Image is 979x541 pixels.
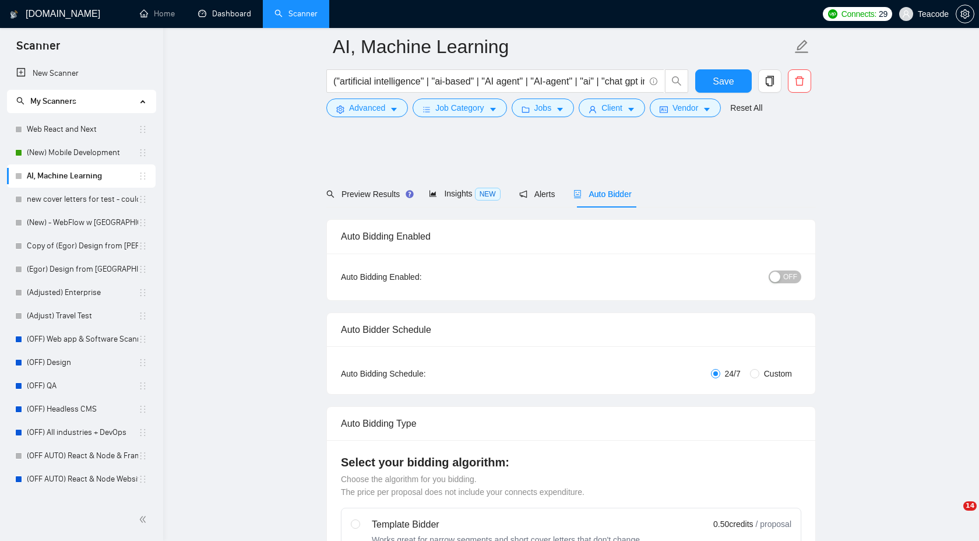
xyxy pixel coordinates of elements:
span: search [326,190,334,198]
span: Alerts [519,189,555,199]
span: info-circle [650,78,657,85]
iframe: Intercom live chat [939,501,967,529]
input: Search Freelance Jobs... [333,74,645,89]
div: Auto Bidding Type [341,407,801,440]
a: Web React and Next [27,118,138,141]
li: (OFF) All industries + DevOps [7,421,156,444]
button: delete [788,69,811,93]
span: holder [138,311,147,321]
span: holder [138,265,147,274]
a: (OFF) QA [27,374,138,398]
li: (OFF) Headless CMS [7,398,156,421]
a: Reset All [730,101,762,114]
span: delete [788,76,811,86]
span: caret-down [627,105,635,114]
a: (OFF) AI, Machine Learning [27,491,138,514]
a: (OFF AUTO) React & Node & Frameworks - Lower rate & No activity from lead [27,444,138,468]
li: Web React and Next [7,118,156,141]
button: copy [758,69,781,93]
li: (OFF AUTO) React & Node & Frameworks - Lower rate & No activity from lead [7,444,156,468]
span: Custom [759,367,797,380]
span: caret-down [703,105,711,114]
button: idcardVendorcaret-down [650,99,721,117]
span: Vendor [672,101,698,114]
button: Save [695,69,752,93]
li: Copy of (Egor) Design from Jakub [7,234,156,258]
span: Save [713,74,734,89]
li: (New) Mobile Development [7,141,156,164]
span: caret-down [489,105,497,114]
span: NEW [475,188,501,201]
span: search [665,76,688,86]
span: holder [138,125,147,134]
a: AI, Machine Learning [27,164,138,188]
span: OFF [783,270,797,283]
a: searchScanner [274,9,318,19]
button: userClientcaret-down [579,99,645,117]
span: holder [138,358,147,367]
span: idcard [660,105,668,114]
span: setting [336,105,344,114]
li: (OFF AUTO) React & Node Websites and Apps [7,468,156,491]
a: (New) - WebFlow w [GEOGRAPHIC_DATA] [27,211,138,234]
div: Auto Bidding Schedule: [341,367,494,380]
a: (Egor) Design from [GEOGRAPHIC_DATA] [27,258,138,281]
span: holder [138,195,147,204]
span: holder [138,288,147,297]
span: holder [138,451,147,461]
span: holder [138,381,147,391]
span: holder [138,218,147,227]
a: new cover letters for test - could work better [27,188,138,211]
div: Template Bidder [372,518,642,532]
span: folder [522,105,530,114]
a: (OFF) All industries + DevOps [27,421,138,444]
li: new cover letters for test - could work better [7,188,156,211]
div: Tooltip anchor [404,189,415,199]
span: holder [138,335,147,344]
a: Copy of (Egor) Design from [PERSON_NAME] [27,234,138,258]
li: (Adjusted) Enterprise [7,281,156,304]
li: (OFF) QA [7,374,156,398]
div: Auto Bidding Enabled: [341,270,494,283]
span: 0.50 credits [713,518,753,531]
a: setting [956,9,974,19]
span: / proposal [756,518,791,530]
span: user [589,105,597,114]
span: Insights [429,189,500,198]
span: holder [138,475,147,484]
span: Auto Bidder [573,189,631,199]
span: bars [422,105,431,114]
span: Client [601,101,622,114]
div: Auto Bidder Schedule [341,313,801,346]
li: (OFF) AI, Machine Learning [7,491,156,514]
span: My Scanners [16,96,76,106]
span: My Scanners [30,96,76,106]
a: (OFF) Headless CMS [27,398,138,421]
span: copy [759,76,781,86]
a: (Adjusted) Enterprise [27,281,138,304]
span: double-left [139,514,150,525]
a: (New) Mobile Development [27,141,138,164]
span: Choose the algorithm for you bidding. The price per proposal does not include your connects expen... [341,475,584,497]
li: New Scanner [7,62,156,85]
span: robot [573,190,582,198]
span: Preview Results [326,189,410,199]
li: (OFF) Design [7,351,156,374]
button: folderJobscaret-down [512,99,575,117]
span: Jobs [534,101,552,114]
span: 24/7 [720,367,745,380]
h4: Select your bidding algorithm: [341,454,801,470]
a: (OFF) Web app & Software Scanner [27,328,138,351]
span: holder [138,428,147,437]
span: holder [138,498,147,507]
span: caret-down [556,105,564,114]
li: (New) - WebFlow w Kasia [7,211,156,234]
a: homeHome [140,9,175,19]
a: (Adjust) Travel Test [27,304,138,328]
span: edit [794,39,809,54]
img: logo [10,5,18,24]
span: 14 [963,501,977,511]
span: area-chart [429,189,437,198]
span: caret-down [390,105,398,114]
